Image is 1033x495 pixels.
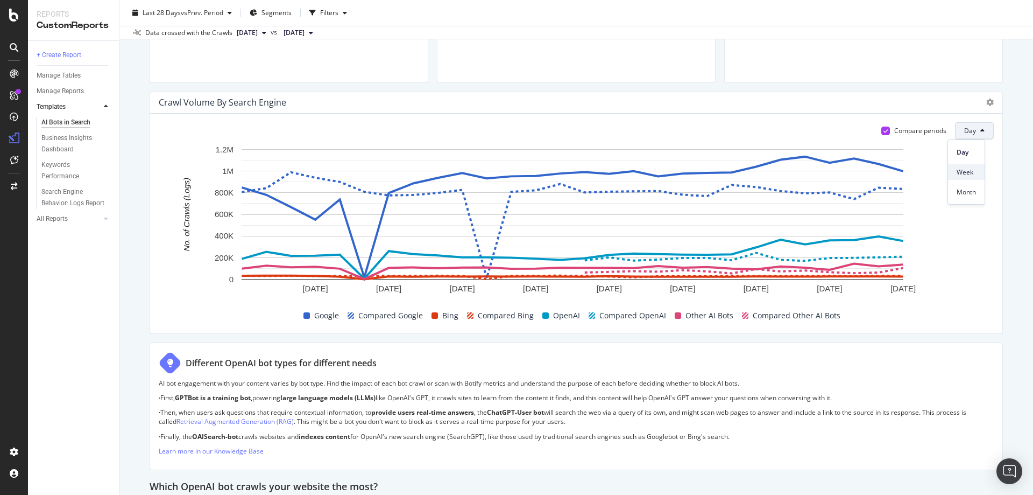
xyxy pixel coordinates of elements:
[279,26,317,39] button: [DATE]
[215,231,234,240] text: 400K
[37,213,101,225] a: All Reports
[41,117,111,128] a: AI Bots in Search
[305,4,351,22] button: Filters
[37,86,84,97] div: Manage Reports
[159,408,994,426] p: Then, when users ask questions that require contextual information, to , the will search the web ...
[237,28,258,38] span: 2025 Aug. 20th
[37,9,110,19] div: Reports
[376,284,401,293] text: [DATE]
[599,309,666,322] span: Compared OpenAI
[37,19,110,32] div: CustomReports
[150,343,1003,470] div: Different OpenAI bot types for different needsAI bot engagement with your content varies by bot t...
[996,458,1022,484] div: Open Intercom Messenger
[41,159,102,182] div: Keywords Performance
[159,379,994,388] p: AI bot engagement with your content varies by bot type. Find the impact of each bot crawl or scan...
[159,447,264,456] a: Learn more in our Knowledge Base
[478,309,534,322] span: Compared Bing
[957,168,976,177] span: Week
[159,432,994,441] p: Finally, the crawls websites and for OpenAI's new search engine (SearchGPT), like those used by t...
[41,117,90,128] div: AI Bots in Search
[894,126,946,135] div: Compare periods
[37,101,101,113] a: Templates
[37,70,81,81] div: Manage Tables
[371,408,474,417] strong: provide users real-time answers
[216,145,234,154] text: 1.2M
[442,309,458,322] span: Bing
[215,210,234,219] text: 600K
[159,393,994,402] p: First, powering like OpenAI's GPT, it crawls sites to learn from the content it finds, and this c...
[150,92,1003,334] div: Crawl Volume By Search EngineCompare periodsDayA chart.GoogleCompared GoogleBingCompared BingOpen...
[229,275,234,284] text: 0
[597,284,622,293] text: [DATE]
[41,133,111,155] a: Business Insights Dashboard
[271,27,279,37] span: vs
[159,97,286,108] div: Crawl Volume By Search Engine
[159,393,160,402] strong: ·
[37,213,68,225] div: All Reports
[128,4,236,22] button: Last 28 DaysvsPrev. Period
[553,309,580,322] span: OpenAI
[670,284,695,293] text: [DATE]
[314,309,339,322] span: Google
[41,186,111,209] a: Search Engine Behavior: Logs Report
[215,188,234,197] text: 800K
[37,101,66,113] div: Templates
[957,187,976,197] span: Month
[890,284,916,293] text: [DATE]
[186,357,377,369] div: Different OpenAI bot types for different needs
[261,8,292,17] span: Segments
[955,122,994,140] button: Day
[320,8,338,17] div: Filters
[175,393,252,402] strong: GPTBot is a training bot,
[358,309,423,322] span: Compared Google
[685,309,733,322] span: Other AI Bots
[523,284,548,293] text: [DATE]
[145,28,232,38] div: Data crossed with the Crawls
[41,159,111,182] a: Keywords Performance
[222,166,234,176] text: 1M
[37,70,111,81] a: Manage Tables
[181,8,223,17] span: vs Prev. Period
[964,126,976,135] span: Day
[159,408,160,417] strong: ·
[487,408,544,417] strong: ChatGPT-User bot
[744,284,769,293] text: [DATE]
[284,28,305,38] span: 2025 Jul. 17th
[817,284,842,293] text: [DATE]
[232,26,271,39] button: [DATE]
[299,432,350,441] strong: indexes content
[192,432,238,441] strong: OAISearch-bot
[37,86,111,97] a: Manage Reports
[182,178,191,252] text: No. of Crawls (Logs)
[37,50,111,61] a: + Create Report
[176,417,294,426] a: Retrieval Augmented Generation (RAG)
[41,186,105,209] div: Search Engine Behavior: Logs Report
[159,432,160,441] strong: ·
[41,133,103,155] div: Business Insights Dashboard
[215,253,234,262] text: 200K
[957,148,976,157] span: Day
[159,144,986,306] svg: A chart.
[753,309,840,322] span: Compared Other AI Bots
[245,4,296,22] button: Segments
[302,284,328,293] text: [DATE]
[450,284,475,293] text: [DATE]
[37,50,81,61] div: + Create Report
[143,8,181,17] span: Last 28 Days
[280,393,376,402] strong: large language models (LLMs)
